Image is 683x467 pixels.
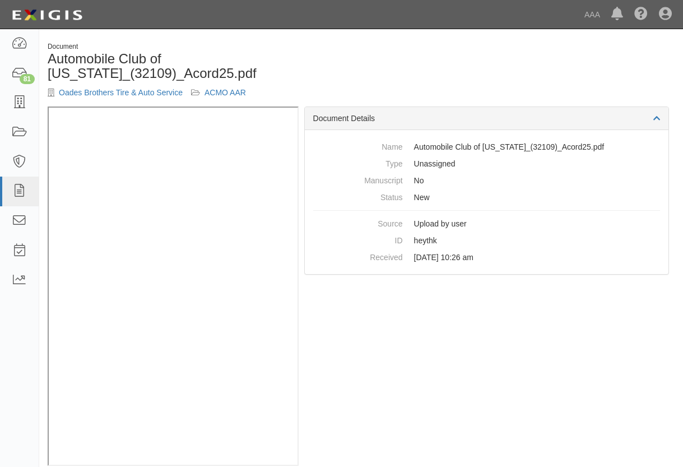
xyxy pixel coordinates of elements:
[634,8,648,21] i: Help Center - Complianz
[313,232,660,249] dd: heythk
[205,88,246,97] a: ACMO AAR
[313,249,660,266] dd: [DATE] 10:26 am
[48,52,353,81] h1: Automobile Club of [US_STATE]_(32109)_Acord25.pdf
[313,155,660,172] dd: Unassigned
[313,189,403,203] dt: Status
[313,172,403,186] dt: Manuscript
[305,107,668,130] div: Document Details
[313,249,403,263] dt: Received
[20,74,35,84] div: 81
[313,232,403,246] dt: ID
[313,189,660,206] dd: New
[313,138,403,152] dt: Name
[313,215,660,232] dd: Upload by user
[313,172,660,189] dd: No
[579,3,606,26] a: AAA
[313,138,660,155] dd: Automobile Club of [US_STATE]_(32109)_Acord25.pdf
[313,155,403,169] dt: Type
[313,215,403,229] dt: Source
[48,42,353,52] div: Document
[59,88,183,97] a: Oades Brothers Tire & Auto Service
[8,5,86,25] img: logo-5460c22ac91f19d4615b14bd174203de0afe785f0fc80cf4dbbc73dc1793850b.png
